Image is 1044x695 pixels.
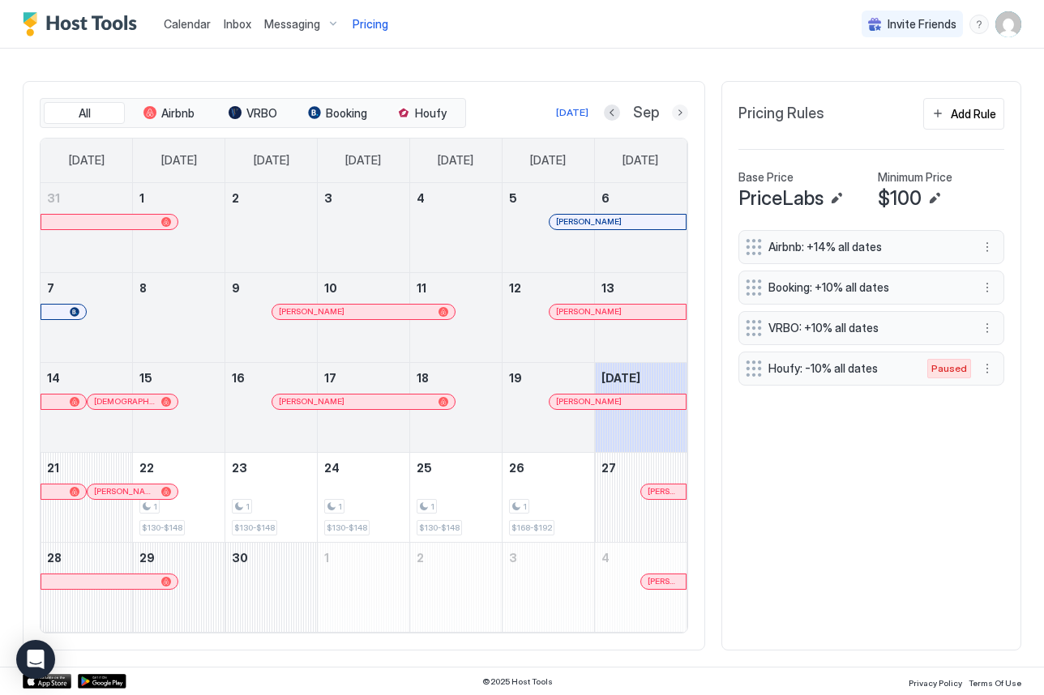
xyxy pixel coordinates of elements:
td: September 28, 2025 [41,542,133,632]
span: [DATE] [254,153,289,168]
td: September 24, 2025 [318,452,410,542]
td: September 13, 2025 [594,272,687,362]
td: September 6, 2025 [594,183,687,273]
td: September 12, 2025 [502,272,594,362]
span: 4 [417,191,425,205]
span: 11 [417,281,426,295]
span: Booking: +10% all dates [768,280,961,295]
span: [DATE] [69,153,105,168]
button: Add Rule [923,98,1004,130]
span: © 2025 Host Tools [482,676,553,687]
div: tab-group [40,98,466,129]
td: August 31, 2025 [41,183,133,273]
span: [PERSON_NAME] [648,486,679,497]
span: 7 [47,281,54,295]
span: 30 [232,551,248,565]
td: September 20, 2025 [594,362,687,452]
a: September 26, 2025 [503,453,594,483]
span: [PERSON_NAME] [279,306,344,317]
span: 6 [601,191,610,205]
a: Terms Of Use [969,673,1021,690]
span: 26 [509,461,524,475]
button: All [44,102,125,125]
td: September 8, 2025 [133,272,225,362]
button: More options [978,318,997,338]
span: 25 [417,461,432,475]
a: September 13, 2025 [595,273,687,303]
span: Minimum Price [878,170,952,185]
a: September 25, 2025 [410,453,502,483]
span: [DATE] [161,153,197,168]
a: September 30, 2025 [225,543,317,573]
td: September 10, 2025 [318,272,410,362]
span: 23 [232,461,247,475]
span: [DATE] [438,153,473,168]
span: [DATE] [623,153,658,168]
button: Houfy [381,102,462,125]
a: September 28, 2025 [41,543,132,573]
button: Next month [672,104,688,121]
a: September 19, 2025 [503,363,594,393]
span: 2 [232,191,239,205]
td: October 4, 2025 [594,542,687,632]
button: Booking [297,102,378,125]
a: September 6, 2025 [595,183,687,213]
div: Open Intercom Messenger [16,640,55,679]
a: October 4, 2025 [595,543,687,573]
td: October 3, 2025 [502,542,594,632]
div: [PERSON_NAME] [556,306,679,317]
a: App Store [23,674,71,689]
span: 16 [232,371,245,385]
td: September 19, 2025 [502,362,594,452]
button: Edit [925,189,944,208]
td: September 1, 2025 [133,183,225,273]
span: 29 [139,551,155,565]
td: September 4, 2025 [409,183,502,273]
a: Friday [514,139,582,182]
span: [PERSON_NAME] [556,306,622,317]
span: Houfy: -10% all dates [768,361,911,376]
a: September 27, 2025 [595,453,687,483]
a: September 7, 2025 [41,273,132,303]
a: Saturday [606,139,674,182]
span: 14 [47,371,60,385]
td: September 25, 2025 [409,452,502,542]
a: September 5, 2025 [503,183,594,213]
span: Booking [326,106,367,121]
span: Terms Of Use [969,678,1021,688]
a: September 12, 2025 [503,273,594,303]
span: Paused [931,361,967,376]
a: September 20, 2025 [595,363,687,393]
span: 9 [232,281,240,295]
a: September 2, 2025 [225,183,317,213]
div: [PERSON_NAME] [94,486,172,497]
a: Google Play Store [78,674,126,689]
span: $130-$148 [234,522,275,533]
td: September 30, 2025 [225,542,318,632]
a: Tuesday [237,139,306,182]
td: September 22, 2025 [133,452,225,542]
span: 19 [509,371,522,385]
span: 13 [601,281,614,295]
span: Airbnb: +14% all dates [768,240,961,254]
a: August 31, 2025 [41,183,132,213]
a: September 23, 2025 [225,453,317,483]
button: Airbnb [128,102,209,125]
td: September 26, 2025 [502,452,594,542]
a: Calendar [164,15,211,32]
span: 1 [246,501,250,512]
span: [DATE] [530,153,566,168]
a: Host Tools Logo [23,12,144,36]
a: Inbox [224,15,251,32]
div: menu [978,278,997,297]
a: Wednesday [329,139,397,182]
span: PriceLabs [738,186,824,211]
span: 1 [153,501,157,512]
div: menu [978,318,997,338]
a: September 3, 2025 [318,183,409,213]
span: Inbox [224,17,251,31]
td: September 21, 2025 [41,452,133,542]
span: [DATE] [601,371,640,385]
